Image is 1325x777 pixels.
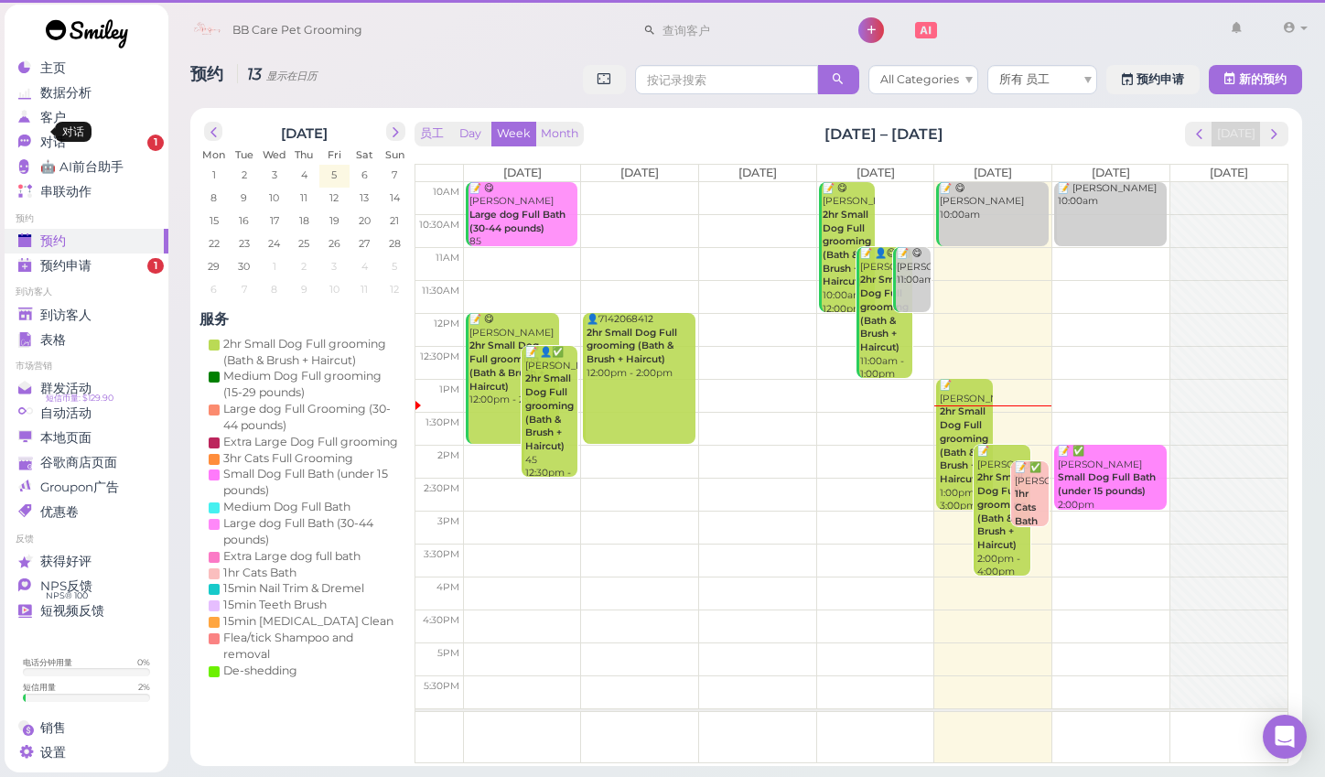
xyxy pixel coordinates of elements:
[1057,445,1166,512] div: 📝 ✅ [PERSON_NAME] 2:00pm
[436,252,459,264] span: 11am
[385,148,404,161] span: Sun
[223,580,364,597] div: 15min Nail Trim & Dremel
[223,336,401,369] div: 2hr Small Dog Full grooming (Bath & Brush + Haircut)
[137,656,150,668] div: 0 %
[1015,488,1038,526] b: 1hr Cats Bath
[587,327,677,365] b: 2hr Small Dog Full grooming (Bath & Brush + Haircut)
[240,167,249,183] span: 2
[40,720,66,736] span: 销售
[824,124,943,145] h2: [DATE] – [DATE]
[237,235,252,252] span: 23
[40,405,92,421] span: 自动活动
[422,285,459,297] span: 11:30am
[40,381,92,396] span: 群发活动
[327,235,342,252] span: 26
[147,135,164,151] span: 1
[209,281,219,297] span: 6
[620,166,659,179] span: [DATE]
[40,603,104,619] span: 短视频反馈
[1263,715,1307,759] div: Open Intercom Messenger
[880,72,959,86] span: All Categories
[297,212,311,229] span: 18
[223,450,353,467] div: 3hr Cats Full Grooming
[738,166,777,179] span: [DATE]
[298,189,309,206] span: 11
[1212,122,1261,146] button: [DATE]
[1106,65,1200,94] a: 预约申请
[147,258,164,275] span: 1
[223,368,401,401] div: Medium Dog Full grooming (15-29 pounds)
[388,189,402,206] span: 14
[439,383,459,395] span: 1pm
[1014,461,1049,569] div: 📝 ✅ [PERSON_NAME] 2:15pm - 3:15pm
[823,209,871,287] b: 2hr Small Dog Full grooming (Bath & Brush + Haircut)
[387,235,403,252] span: 28
[469,313,559,407] div: 📝 😋 [PERSON_NAME] 12:00pm - 2:00pm
[535,122,584,146] button: Month
[437,449,459,461] span: 2pm
[357,212,372,229] span: 20
[269,281,279,297] span: 8
[1092,166,1130,179] span: [DATE]
[524,346,577,494] div: 📝 👤✅ [PERSON_NAME] 45 12:30pm - 2:30pm
[860,274,909,352] b: 2hr Small Dog Full grooming (Bath & Brush + Haircut)
[415,122,449,146] button: 员工
[223,466,401,499] div: Small Dog Full Bath (under 15 pounds)
[977,471,1026,550] b: 2hr Small Dog Full grooming (Bath & Brush + Haircut)
[40,184,92,200] span: 串联动作
[328,189,340,206] span: 12
[223,499,350,515] div: Medium Dog Full Bath
[40,258,92,274] span: 预约申请
[328,148,341,161] span: Fri
[436,581,459,593] span: 4pm
[976,445,1030,579] div: 📝 [PERSON_NAME] 2:00pm - 4:00pm
[237,64,317,83] i: 13
[296,235,311,252] span: 25
[263,148,286,161] span: Wed
[223,548,361,565] div: Extra Large dog full bath
[437,515,459,527] span: 3pm
[5,500,168,524] a: 优惠卷
[5,716,168,740] a: 销售
[23,681,56,693] div: 短信用量
[5,574,168,599] a: NPS反馈 NPS® 100
[46,588,88,603] span: NPS® 100
[491,122,536,146] button: Week
[503,166,542,179] span: [DATE]
[207,235,221,252] span: 22
[5,229,168,254] a: 预约
[40,554,92,569] span: 获得好评
[1239,72,1287,86] span: 新的预约
[235,148,253,161] span: Tue
[281,122,328,142] h2: [DATE]
[424,548,459,560] span: 3:30pm
[40,159,124,175] span: 🤖 AI前台助手
[434,318,459,329] span: 12pm
[237,212,251,229] span: 16
[329,258,339,275] span: 3
[1209,65,1302,94] button: 新的预约
[206,258,221,275] span: 29
[223,597,327,613] div: 15min Teeth Brush
[329,167,339,183] span: 5
[46,391,113,405] span: 短信币量: $129.90
[1260,122,1288,146] button: next
[40,480,119,495] span: Groupon广告
[40,135,66,150] span: 对话
[469,209,566,234] b: Large dog Full Bath (30-44 pounds)
[40,504,79,520] span: 优惠卷
[5,286,168,298] li: 到访客人
[940,405,988,484] b: 2hr Small Dog Full grooming (Bath & Brush + Haircut)
[359,281,370,297] span: 11
[5,401,168,426] a: 自动活动
[939,182,1048,222] div: 📝 😋 [PERSON_NAME] 10:00am
[586,313,695,380] div: 👤7142068412 12:00pm - 2:00pm
[5,56,168,81] a: 主页
[232,5,362,56] span: BB Care Pet Grooming
[55,122,92,142] div: 对话
[420,351,459,362] span: 12:30pm
[896,247,931,287] div: 📝 😋 [PERSON_NAME] 11:00am
[469,182,577,263] div: 📝 😋 [PERSON_NAME] 85 10:00am
[424,680,459,692] span: 5:30pm
[5,303,168,328] a: 到访客人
